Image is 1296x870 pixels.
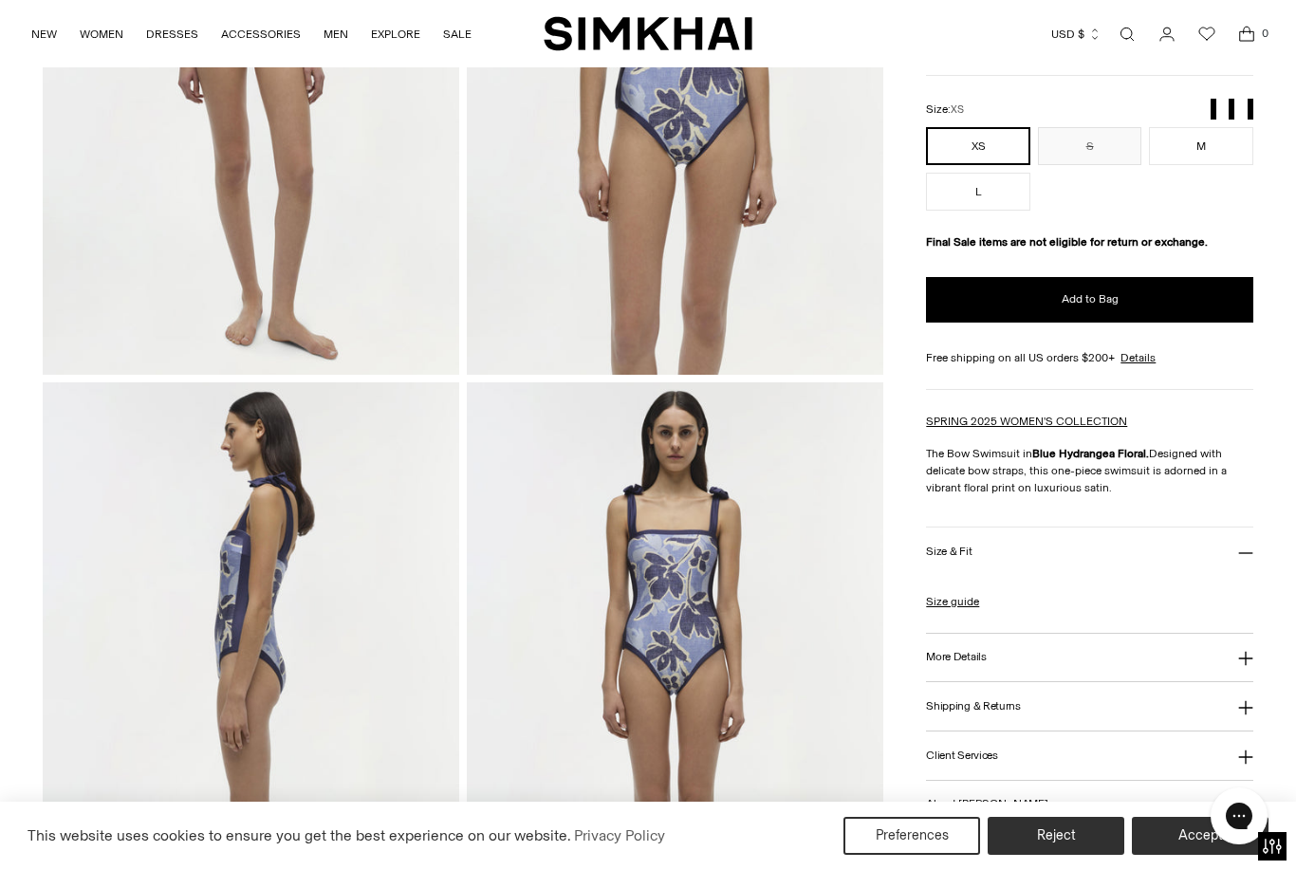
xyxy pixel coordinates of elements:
a: SIMKHAI [544,15,752,52]
button: Accept [1132,817,1268,855]
button: Size & Fit [926,528,1253,576]
button: More Details [926,634,1253,682]
a: ACCESSORIES [221,13,301,55]
button: Preferences [843,817,980,855]
p: The Bow Swimsuit in Designed with delicate bow straps, this one-piece swimsuit is adorned in a vi... [926,445,1253,496]
button: About [PERSON_NAME] [926,781,1253,829]
span: XS [951,103,964,116]
label: Size: [926,101,964,119]
a: Open search modal [1108,15,1146,53]
iframe: Gorgias live chat messenger [1201,781,1277,851]
a: Go to the account page [1148,15,1186,53]
button: Client Services [926,731,1253,780]
strong: Final Sale items are not eligible for return or exchange. [926,235,1208,249]
span: This website uses cookies to ensure you get the best experience on our website. [28,826,571,844]
a: SALE [443,13,472,55]
a: EXPLORE [371,13,420,55]
h3: About [PERSON_NAME] [926,798,1047,810]
a: DRESSES [146,13,198,55]
button: XS [926,127,1030,165]
strong: Blue Hydrangea Floral. [1032,447,1149,460]
div: Free shipping on all US orders $200+ [926,349,1253,366]
h3: More Details [926,651,986,663]
a: Open cart modal [1228,15,1266,53]
button: USD $ [1051,13,1102,55]
button: S [1038,127,1142,165]
a: WOMEN [80,13,123,55]
h3: Client Services [926,750,998,762]
button: Add to Bag [926,277,1253,323]
span: 0 [1256,25,1273,42]
h3: Size & Fit [926,546,972,558]
a: Privacy Policy (opens in a new tab) [571,822,668,850]
button: Shipping & Returns [926,682,1253,731]
h3: Shipping & Returns [926,700,1021,713]
button: M [1149,127,1253,165]
a: NEW [31,13,57,55]
button: L [926,173,1030,211]
button: Reject [988,817,1124,855]
a: Details [1120,349,1156,366]
a: Wishlist [1188,15,1226,53]
span: Add to Bag [1062,291,1119,307]
a: Size guide [926,593,979,610]
a: MEN [324,13,348,55]
a: SPRING 2025 WOMEN'S COLLECTION [926,415,1127,428]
